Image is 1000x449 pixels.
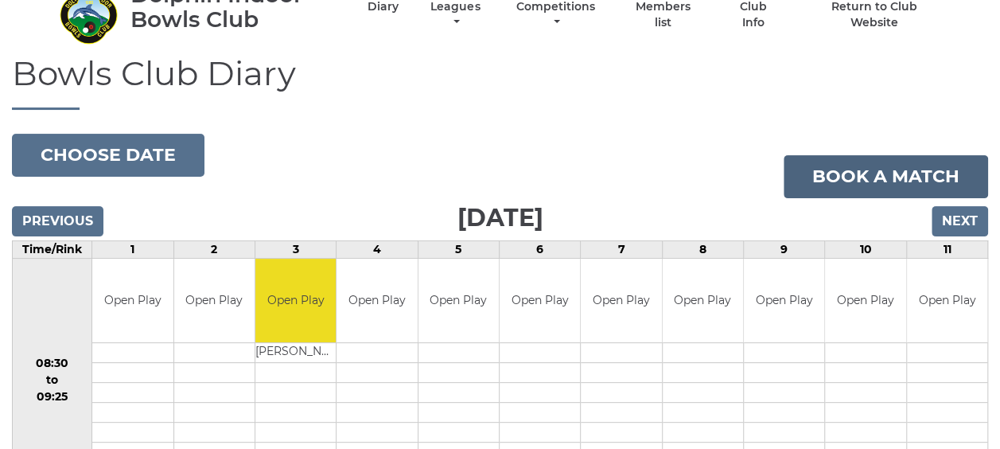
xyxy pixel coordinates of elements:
td: Open Play [255,259,336,342]
td: Open Play [907,259,987,342]
input: Next [932,206,988,236]
td: Open Play [744,259,824,342]
td: 4 [337,241,418,259]
td: 3 [255,241,336,259]
button: Choose date [12,134,204,177]
td: 7 [581,241,662,259]
td: Time/Rink [13,241,92,259]
td: Open Play [337,259,417,342]
td: 9 [743,241,824,259]
td: 10 [825,241,906,259]
td: 1 [92,241,173,259]
input: Previous [12,206,103,236]
td: Open Play [174,259,255,342]
h1: Bowls Club Diary [12,55,988,110]
td: 2 [173,241,255,259]
td: Open Play [825,259,905,342]
td: Open Play [418,259,499,342]
td: Open Play [581,259,661,342]
td: Open Play [500,259,580,342]
td: Open Play [663,259,743,342]
td: [PERSON_NAME] [255,342,336,362]
a: Book a match [784,155,988,198]
td: 6 [499,241,580,259]
td: 8 [662,241,743,259]
td: Open Play [92,259,173,342]
td: 5 [418,241,499,259]
td: 11 [906,241,987,259]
